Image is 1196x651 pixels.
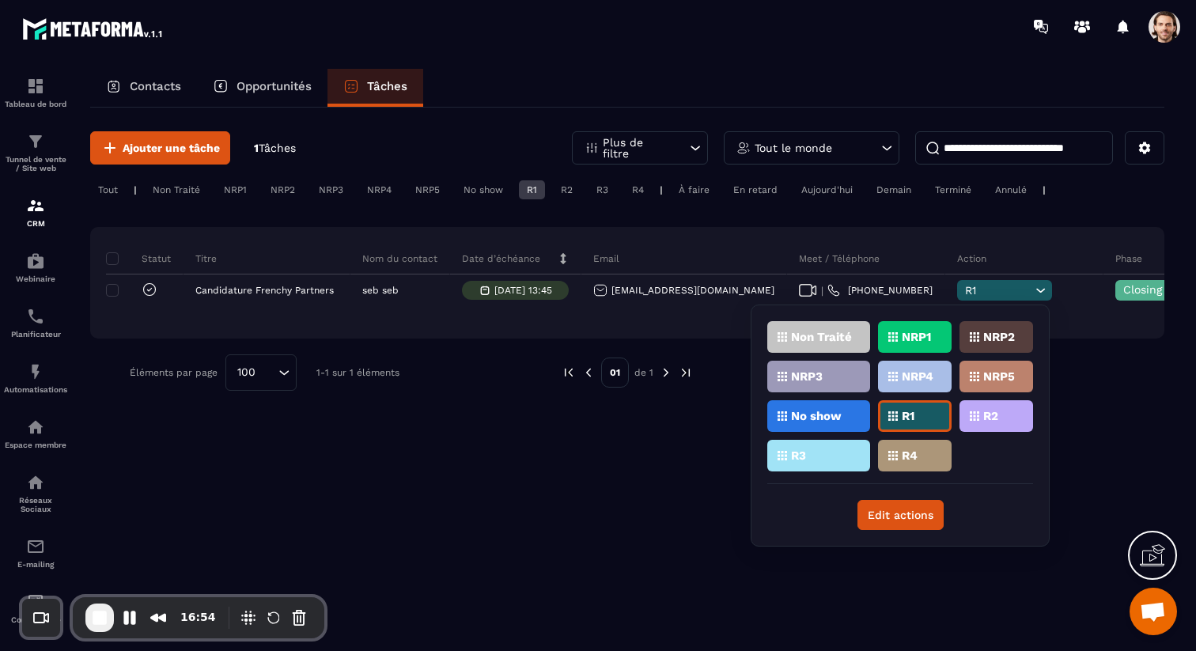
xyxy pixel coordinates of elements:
p: | [1043,184,1046,195]
span: Tâches [259,142,296,154]
div: À faire [671,180,717,199]
p: seb seb [362,285,399,296]
p: Réseaux Sociaux [4,496,67,513]
span: 100 [232,364,261,381]
a: formationformationTableau de bord [4,65,67,120]
img: next [679,365,693,380]
p: Espace membre [4,441,67,449]
a: formationformationCRM [4,184,67,240]
p: 01 [601,358,629,388]
a: schedulerschedulerPlanificateur [4,295,67,350]
p: NRP2 [983,331,1015,343]
button: Edit actions [857,500,944,530]
p: E-mailing [4,560,67,569]
span: | [821,285,823,297]
p: [DATE] 13:45 [494,285,552,296]
a: Contacts [90,69,197,107]
p: Opportunités [237,79,312,93]
p: Webinaire [4,274,67,283]
p: R1 [902,411,914,422]
img: automations [26,252,45,271]
p: Titre [195,252,217,265]
p: NRP3 [791,371,823,382]
div: R3 [589,180,616,199]
div: R2 [553,180,581,199]
img: scheduler [26,307,45,326]
div: Search for option [225,354,297,391]
a: formationformationTunnel de vente / Site web [4,120,67,184]
img: next [659,365,673,380]
p: Date d’échéance [462,252,540,265]
p: Tunnel de vente / Site web [4,155,67,172]
a: Ouvrir le chat [1130,588,1177,635]
img: formation [26,196,45,215]
p: | [660,184,663,195]
a: emailemailE-mailing [4,525,67,581]
p: Statut [110,252,171,265]
p: NRP5 [983,371,1015,382]
div: Annulé [987,180,1035,199]
p: Comptabilité [4,615,67,624]
p: NRP4 [902,371,933,382]
div: NRP4 [359,180,399,199]
img: prev [562,365,576,380]
p: 1-1 sur 1 éléments [316,367,399,378]
a: automationsautomationsEspace membre [4,406,67,461]
p: R2 [983,411,998,422]
img: logo [22,14,165,43]
p: Tâches [367,79,407,93]
p: Plus de filtre [603,137,672,159]
img: accountant [26,592,45,611]
span: R1 [965,284,1031,297]
div: R4 [624,180,652,199]
p: R4 [902,450,918,461]
p: de 1 [634,366,653,379]
a: automationsautomationsAutomatisations [4,350,67,406]
div: NRP3 [311,180,351,199]
img: prev [581,365,596,380]
span: Ajouter une tâche [123,140,220,156]
div: Terminé [927,180,979,199]
div: Tout [90,180,126,199]
a: automationsautomationsWebinaire [4,240,67,295]
div: En retard [725,180,785,199]
a: social-networksocial-networkRéseaux Sociaux [4,461,67,525]
p: Meet / Téléphone [799,252,880,265]
p: Automatisations [4,385,67,394]
p: Éléments par page [130,367,218,378]
div: NRP1 [216,180,255,199]
a: Tâches [327,69,423,107]
img: formation [26,132,45,151]
p: Nom du contact [362,252,437,265]
div: NRP2 [263,180,303,199]
div: NRP5 [407,180,448,199]
p: | [134,184,137,195]
p: Tableau de bord [4,100,67,108]
p: Candidature Frenchy Partners [195,285,334,296]
p: R3 [791,450,806,461]
p: NRP1 [902,331,931,343]
p: Phase [1115,252,1142,265]
p: Planificateur [4,330,67,339]
p: Non Traité [791,331,852,343]
p: No show [791,411,842,422]
a: Opportunités [197,69,327,107]
p: Tout le monde [755,142,832,153]
p: Email [593,252,619,265]
img: email [26,537,45,556]
button: Ajouter une tâche [90,131,230,165]
a: accountantaccountantComptabilité [4,581,67,636]
a: [PHONE_NUMBER] [827,284,933,297]
img: automations [26,362,45,381]
img: formation [26,77,45,96]
p: CRM [4,219,67,228]
p: Contacts [130,79,181,93]
input: Search for option [261,364,274,381]
div: Aujourd'hui [793,180,861,199]
div: R1 [519,180,545,199]
p: Action [957,252,986,265]
img: automations [26,418,45,437]
div: Demain [869,180,919,199]
div: No show [456,180,511,199]
img: social-network [26,473,45,492]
